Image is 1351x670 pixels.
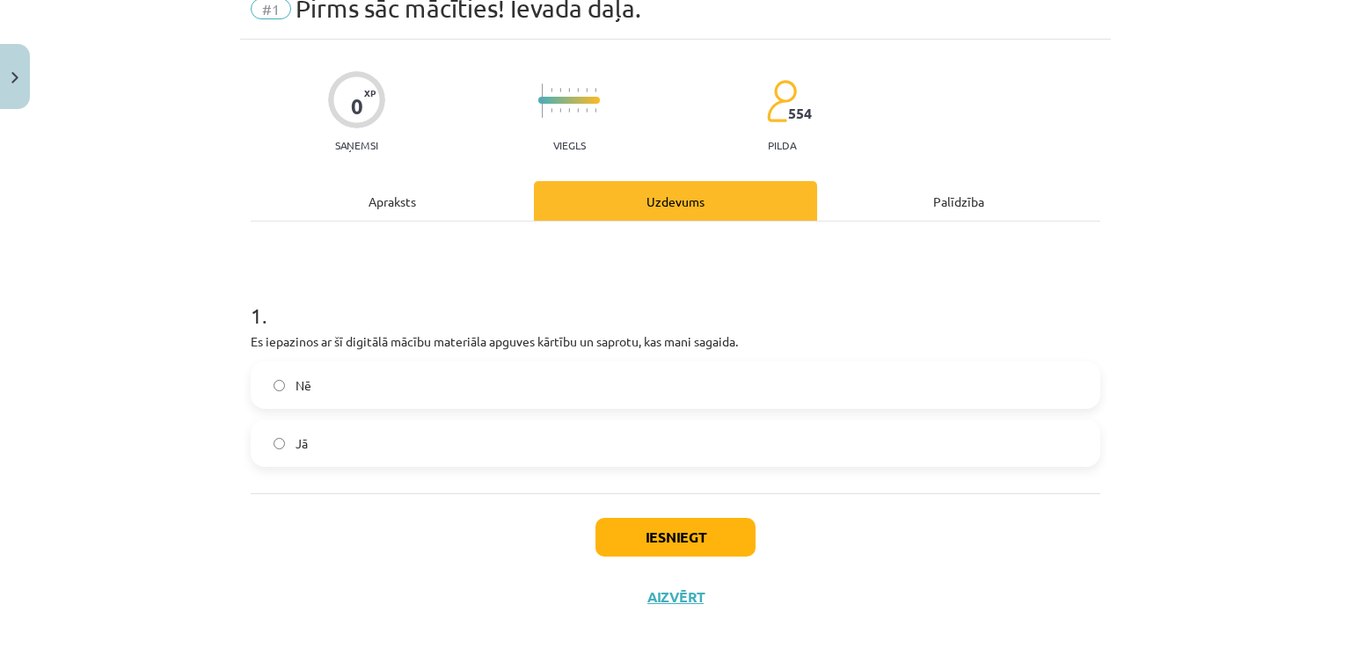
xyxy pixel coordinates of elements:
[788,106,812,121] span: 554
[351,94,363,119] div: 0
[553,139,586,151] p: Viegls
[577,108,579,113] img: icon-short-line-57e1e144782c952c97e751825c79c345078a6d821885a25fce030b3d8c18986b.svg
[364,88,376,98] span: XP
[251,332,1100,351] p: Es iepazinos ar šī digitālā mācību materiāla apguves kārtību un saprotu, kas mani sagaida.
[766,79,797,123] img: students-c634bb4e5e11cddfef0936a35e636f08e4e9abd3cc4e673bd6f9a4125e45ecb1.svg
[296,376,311,395] span: Nē
[251,181,534,221] div: Apraksts
[559,108,561,113] img: icon-short-line-57e1e144782c952c97e751825c79c345078a6d821885a25fce030b3d8c18986b.svg
[568,88,570,92] img: icon-short-line-57e1e144782c952c97e751825c79c345078a6d821885a25fce030b3d8c18986b.svg
[595,518,756,557] button: Iesniegt
[11,72,18,84] img: icon-close-lesson-0947bae3869378f0d4975bcd49f059093ad1ed9edebbc8119c70593378902aed.svg
[577,88,579,92] img: icon-short-line-57e1e144782c952c97e751825c79c345078a6d821885a25fce030b3d8c18986b.svg
[817,181,1100,221] div: Palīdzība
[559,88,561,92] img: icon-short-line-57e1e144782c952c97e751825c79c345078a6d821885a25fce030b3d8c18986b.svg
[274,380,285,391] input: Nē
[642,588,709,606] button: Aizvērt
[551,88,552,92] img: icon-short-line-57e1e144782c952c97e751825c79c345078a6d821885a25fce030b3d8c18986b.svg
[595,88,596,92] img: icon-short-line-57e1e144782c952c97e751825c79c345078a6d821885a25fce030b3d8c18986b.svg
[542,84,544,118] img: icon-long-line-d9ea69661e0d244f92f715978eff75569469978d946b2353a9bb055b3ed8787d.svg
[251,273,1100,327] h1: 1 .
[568,108,570,113] img: icon-short-line-57e1e144782c952c97e751825c79c345078a6d821885a25fce030b3d8c18986b.svg
[586,108,588,113] img: icon-short-line-57e1e144782c952c97e751825c79c345078a6d821885a25fce030b3d8c18986b.svg
[328,139,385,151] p: Saņemsi
[768,139,796,151] p: pilda
[586,88,588,92] img: icon-short-line-57e1e144782c952c97e751825c79c345078a6d821885a25fce030b3d8c18986b.svg
[296,434,308,453] span: Jā
[595,108,596,113] img: icon-short-line-57e1e144782c952c97e751825c79c345078a6d821885a25fce030b3d8c18986b.svg
[274,438,285,449] input: Jā
[551,108,552,113] img: icon-short-line-57e1e144782c952c97e751825c79c345078a6d821885a25fce030b3d8c18986b.svg
[534,181,817,221] div: Uzdevums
